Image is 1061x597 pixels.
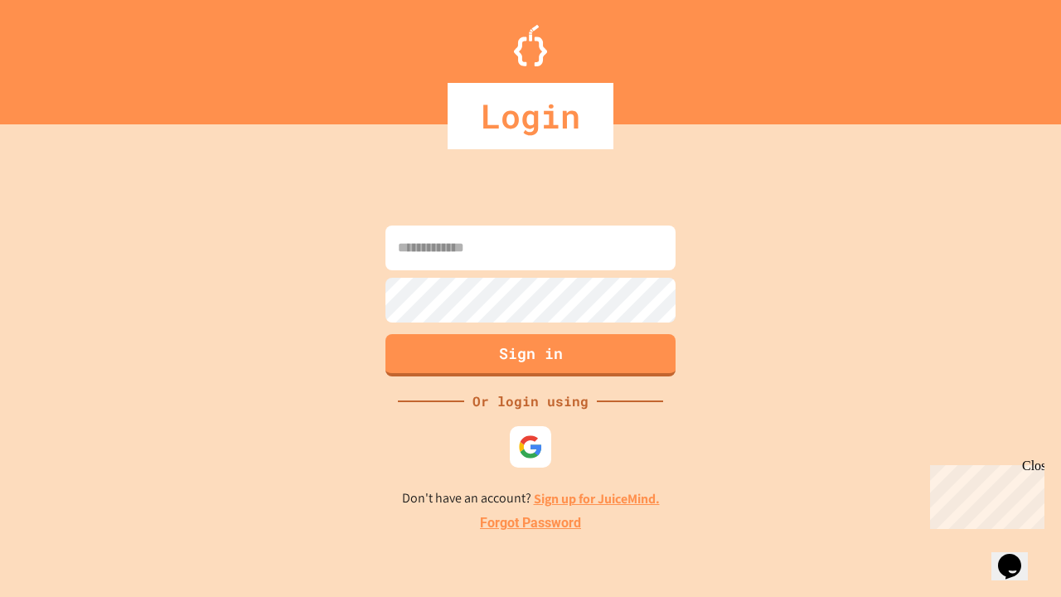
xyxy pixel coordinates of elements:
iframe: chat widget [991,531,1044,580]
iframe: chat widget [923,459,1044,529]
button: Sign in [385,334,676,376]
p: Don't have an account? [402,488,660,509]
div: Or login using [464,391,597,411]
img: google-icon.svg [518,434,543,459]
a: Forgot Password [480,513,581,533]
a: Sign up for JuiceMind. [534,490,660,507]
img: Logo.svg [514,25,547,66]
div: Chat with us now!Close [7,7,114,105]
div: Login [448,83,613,149]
